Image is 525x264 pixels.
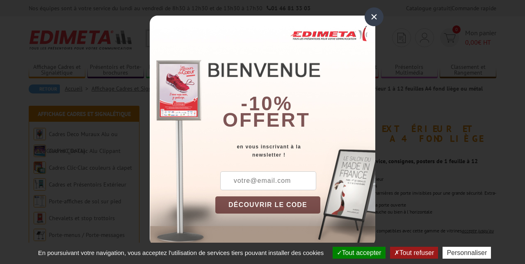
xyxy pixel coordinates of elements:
button: DÉCOUVRIR LE CODE [215,196,320,214]
button: Personnaliser (fenêtre modale) [443,247,491,259]
font: offert [223,109,310,131]
div: × [365,7,383,26]
button: Tout refuser [390,247,438,259]
input: votre@email.com [220,171,316,190]
b: -10% [241,93,292,114]
span: En poursuivant votre navigation, vous acceptez l'utilisation de services tiers pouvant installer ... [34,249,328,256]
button: Tout accepter [333,247,386,259]
div: en vous inscrivant à la newsletter ! [215,143,375,159]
